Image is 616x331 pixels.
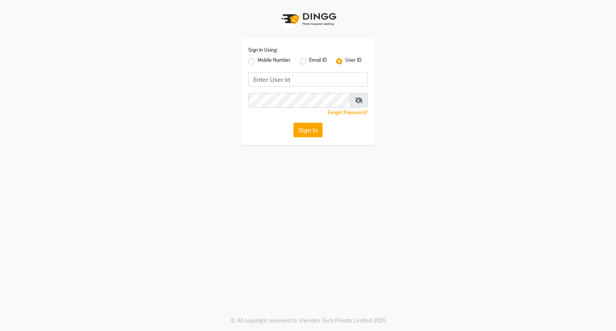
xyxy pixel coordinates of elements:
input: Username [248,72,368,87]
a: Forgot Password? [328,110,368,115]
input: Username [248,93,350,108]
label: Sign In Using: [248,47,278,54]
label: Email ID [309,57,327,66]
button: Sign In [293,123,323,137]
label: User ID [345,57,362,66]
img: logo1.svg [277,8,339,30]
label: Mobile Number [258,57,291,66]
